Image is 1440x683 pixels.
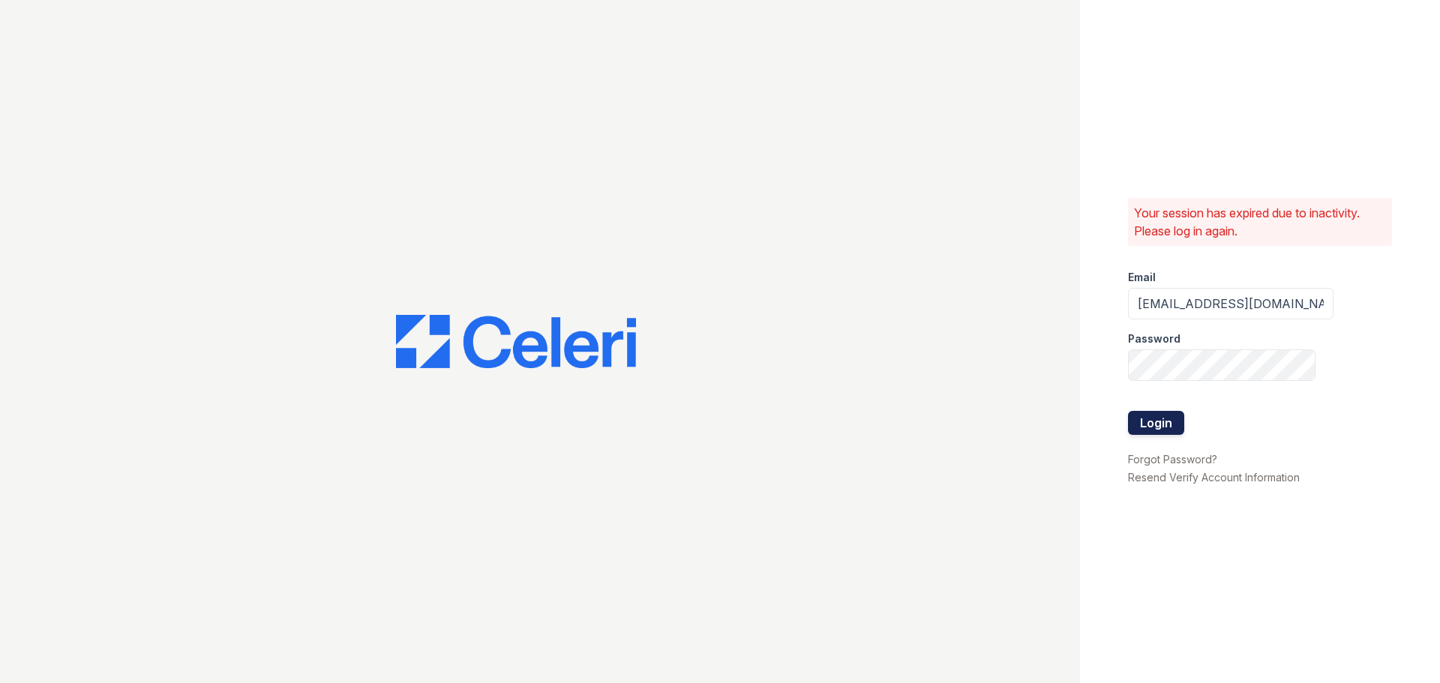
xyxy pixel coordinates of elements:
[1128,453,1217,466] a: Forgot Password?
[1134,204,1386,240] p: Your session has expired due to inactivity. Please log in again.
[1128,471,1300,484] a: Resend Verify Account Information
[1128,411,1184,435] button: Login
[1128,331,1180,346] label: Password
[1128,270,1156,285] label: Email
[396,315,636,369] img: CE_Logo_Blue-a8612792a0a2168367f1c8372b55b34899dd931a85d93a1a3d3e32e68fde9ad4.png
